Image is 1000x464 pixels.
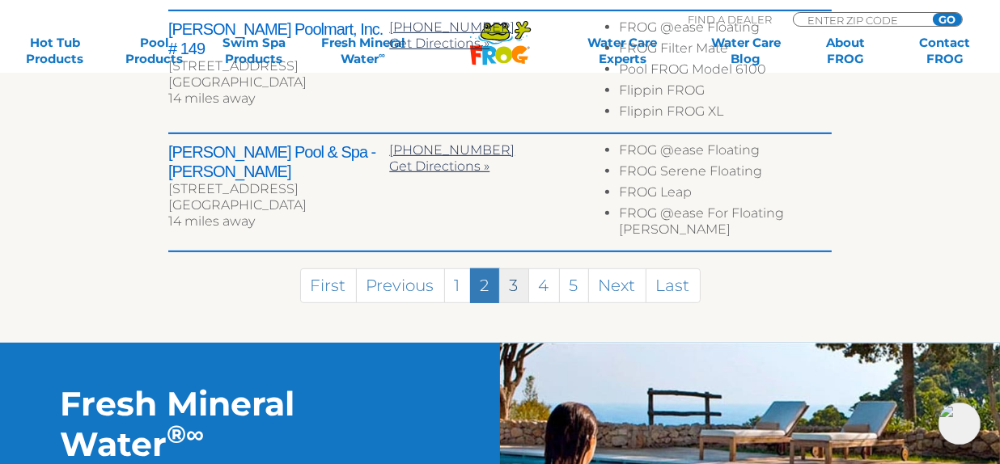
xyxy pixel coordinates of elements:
[168,181,389,197] div: [STREET_ADDRESS]
[619,61,832,82] li: Pool FROG Model 6100
[167,419,186,449] sup: ®
[356,268,445,303] a: Previous
[16,35,94,67] a: Hot TubProducts
[619,142,832,163] li: FROG @ease Floating
[619,19,832,40] li: FROG @ease Floating
[168,213,255,229] span: 14 miles away
[186,419,204,449] sup: ∞
[939,403,981,445] img: openIcon
[300,268,357,303] a: First
[806,13,915,27] input: Zip Code Form
[619,40,832,61] li: FROG Filter Mate
[168,91,255,106] span: 14 miles away
[168,19,389,58] h2: [PERSON_NAME] Poolmart, Inc. # 149
[619,184,832,205] li: FROG Leap
[906,35,984,67] a: ContactFROG
[168,74,389,91] div: [GEOGRAPHIC_DATA]
[116,35,193,67] a: PoolProducts
[168,58,389,74] div: [STREET_ADDRESS]
[389,36,489,51] a: Get Directions »
[389,158,489,174] a: Get Directions »
[619,103,832,124] li: Flippin FROG XL
[444,268,471,303] a: 1
[168,142,389,181] h2: [PERSON_NAME] Pool & Spa - [PERSON_NAME]
[933,13,962,26] input: GO
[470,268,500,303] a: 2
[646,268,701,303] a: Last
[588,268,646,303] a: Next
[619,205,832,243] li: FROG @ease For Floating [PERSON_NAME]
[389,142,515,158] a: [PHONE_NUMBER]
[389,19,515,35] a: [PHONE_NUMBER]
[619,163,832,184] li: FROG Serene Floating
[499,268,529,303] a: 3
[559,268,589,303] a: 5
[168,197,389,213] div: [GEOGRAPHIC_DATA]
[60,383,440,464] h2: Fresh Mineral Water
[619,82,832,103] li: Flippin FROG
[807,35,884,67] a: AboutFROG
[528,268,560,303] a: 4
